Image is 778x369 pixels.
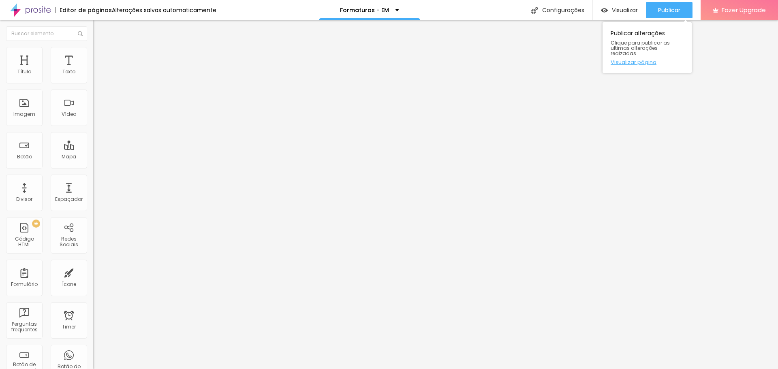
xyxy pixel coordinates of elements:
[8,321,40,333] div: Perguntas frequentes
[603,22,692,73] div: Publicar alterações
[612,7,638,13] span: Visualizar
[646,2,693,18] button: Publicar
[13,111,35,117] div: Imagem
[722,6,766,13] span: Fazer Upgrade
[593,2,646,18] button: Visualizar
[16,196,32,202] div: Divisor
[112,7,216,13] div: Alterações salvas automaticamente
[17,69,31,75] div: Título
[6,26,87,41] input: Buscar elemento
[531,7,538,14] img: Icone
[62,154,76,160] div: Mapa
[55,7,112,13] div: Editor de páginas
[62,111,76,117] div: Vídeo
[601,7,608,14] img: view-1.svg
[17,154,32,160] div: Botão
[11,282,38,287] div: Formulário
[62,282,76,287] div: Ícone
[611,40,684,56] span: Clique para publicar as ultimas alterações reaizadas
[53,236,85,248] div: Redes Sociais
[62,324,76,330] div: Timer
[62,69,75,75] div: Texto
[93,20,778,369] iframe: Editor
[611,60,684,65] a: Visualizar página
[55,196,83,202] div: Espaçador
[8,236,40,248] div: Código HTML
[78,31,83,36] img: Icone
[340,7,389,13] p: Formaturas - EM
[658,7,680,13] span: Publicar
